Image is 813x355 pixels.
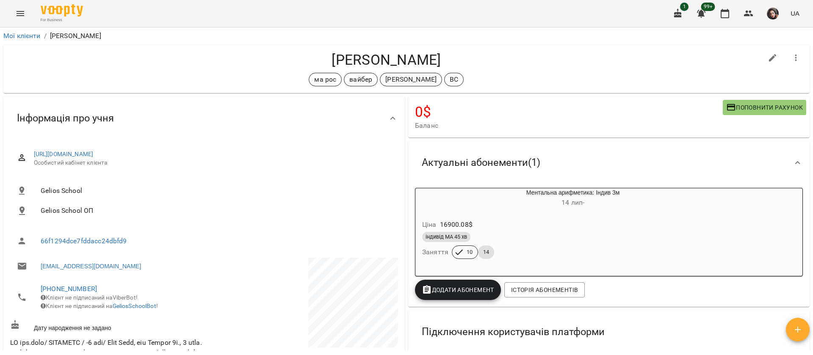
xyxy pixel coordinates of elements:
span: Інформація про учня [17,112,114,125]
span: 14 [478,248,494,256]
span: Поповнити рахунок [726,102,803,113]
h4: [PERSON_NAME] [10,51,763,69]
span: Gelios School ОП [41,206,391,216]
div: Підключення користувачів платформи [408,310,810,354]
p: ВС [450,74,458,85]
button: Поповнити рахунок [723,100,806,115]
button: Menu [10,3,30,24]
button: Ментальна арифметика: Індив 3м14 лип- Ціна16900.08$індивід МА 45 хвЗаняття1014 [415,188,690,269]
span: 99+ [701,3,715,11]
span: Клієнт не підписаний на ! [41,303,158,309]
span: індивід МА 45 хв [422,233,470,241]
a: GeliosSchoolBot [113,303,156,309]
span: 1 [680,3,689,11]
button: UA [787,6,803,21]
span: Клієнт не підписаний на ViberBot! [41,294,138,301]
h6: Ціна [422,219,437,231]
span: Особистий кабінет клієнта [34,159,391,167]
p: 16900.08 $ [440,220,473,230]
div: ВС [444,73,464,86]
span: Gelios School [41,186,391,196]
div: Актуальні абонементи(1) [408,141,810,184]
li: / [44,31,47,41]
span: Підключення користувачів платформи [422,325,605,338]
h6: Заняття [422,246,448,258]
a: [URL][DOMAIN_NAME] [34,151,94,157]
span: Актуальні абонементи ( 1 ) [422,156,540,169]
a: 66f1294dce7fddacc24dbfd9 [41,237,127,245]
p: [PERSON_NAME] [385,74,437,85]
div: вайбер [344,73,378,86]
button: Додати Абонемент [415,280,501,300]
h4: 0 $ [415,103,723,121]
div: [PERSON_NAME] [380,73,442,86]
span: For Business [41,17,83,23]
img: Voopty Logo [41,4,83,17]
span: Історія абонементів [511,285,578,295]
div: Інформація про учня [3,96,405,140]
p: вайбер [349,74,372,85]
div: ма рос [309,73,342,86]
a: Мої клієнти [3,32,41,40]
span: Додати Абонемент [422,285,494,295]
button: Історія абонементів [504,282,585,297]
div: Дату народження не задано [8,318,204,334]
nav: breadcrumb [3,31,810,41]
span: UA [791,9,799,18]
div: Ментальна арифметика: Індив 3м [456,188,690,209]
a: [PHONE_NUMBER] [41,285,97,293]
a: [EMAIL_ADDRESS][DOMAIN_NAME] [41,262,141,270]
p: ма рос [314,74,336,85]
div: Ментальна арифметика: Індив 3м [415,188,456,209]
p: [PERSON_NAME] [50,31,101,41]
span: 14 лип - [561,198,584,206]
img: 415cf204168fa55e927162f296ff3726.jpg [767,8,779,19]
span: Баланс [415,121,723,131]
span: 10 [462,248,478,256]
